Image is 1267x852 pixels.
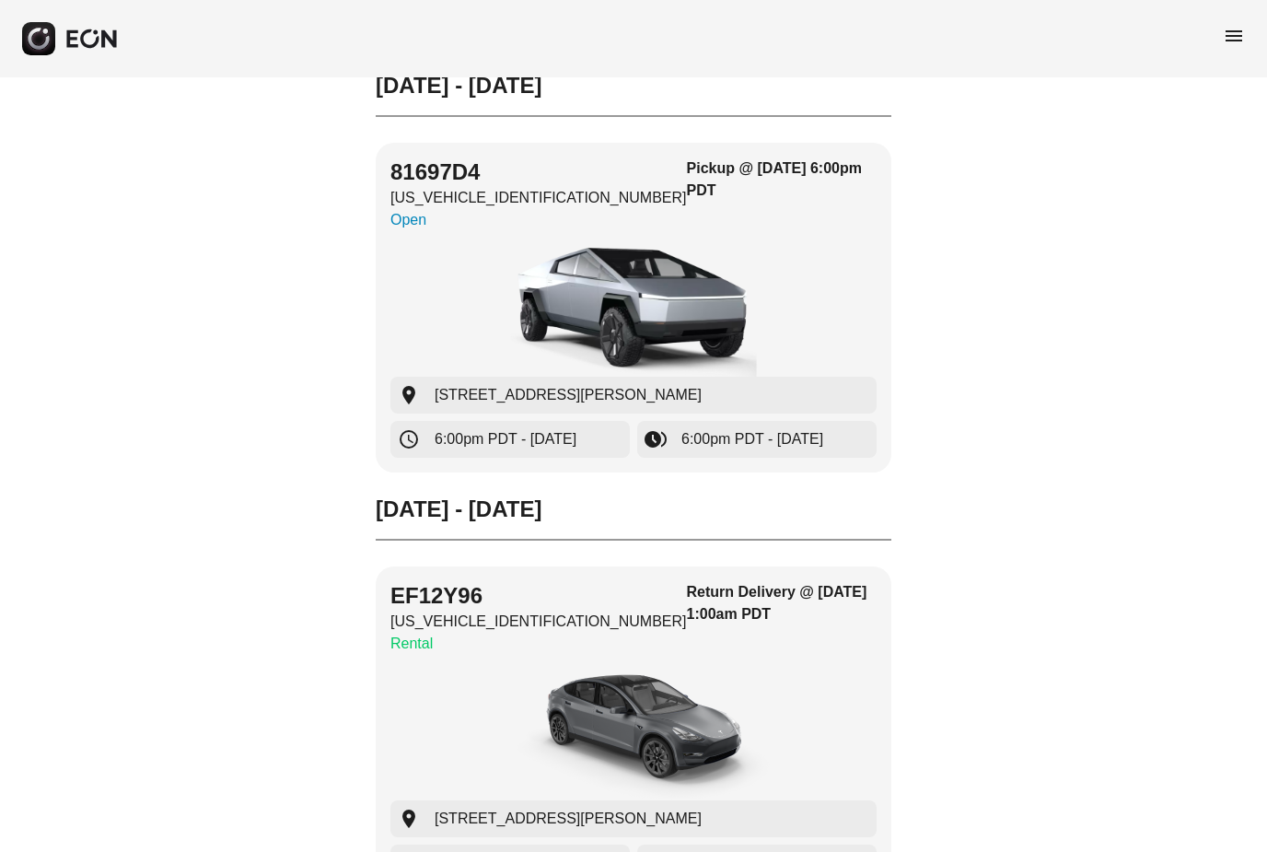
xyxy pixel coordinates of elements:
h2: [DATE] - [DATE] [376,71,891,100]
span: schedule [398,428,420,450]
span: 6:00pm PDT - [DATE] [435,428,576,450]
p: [US_VEHICLE_IDENTIFICATION_NUMBER] [390,187,687,209]
p: Rental [390,633,687,655]
h2: [DATE] - [DATE] [376,495,891,524]
span: 6:00pm PDT - [DATE] [681,428,823,450]
span: [STREET_ADDRESS][PERSON_NAME] [435,808,702,830]
span: location_on [398,384,420,406]
span: browse_gallery [645,428,667,450]
span: location_on [398,808,420,830]
span: [STREET_ADDRESS][PERSON_NAME] [435,384,702,406]
button: 81697D4[US_VEHICLE_IDENTIFICATION_NUMBER]OpenPickup @ [DATE] 6:00pm PDTcar[STREET_ADDRESS][PERSON... [376,143,891,473]
h3: Pickup @ [DATE] 6:00pm PDT [687,158,877,202]
span: menu [1223,25,1245,47]
h3: Return Delivery @ [DATE] 1:00am PDT [687,581,877,625]
h2: EF12Y96 [390,581,687,611]
p: [US_VEHICLE_IDENTIFICATION_NUMBER] [390,611,687,633]
img: car [495,662,772,800]
img: car [506,239,761,377]
p: Open [390,209,687,231]
h2: 81697D4 [390,158,687,187]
